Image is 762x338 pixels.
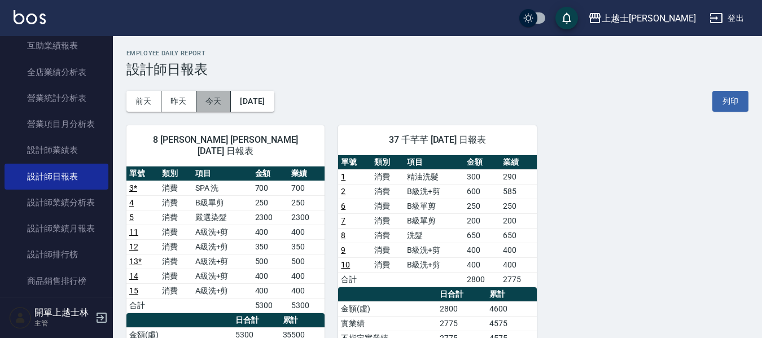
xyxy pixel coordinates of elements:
[288,269,325,283] td: 400
[192,195,252,210] td: B級單剪
[500,228,536,243] td: 650
[705,8,748,29] button: 登出
[5,59,108,85] a: 全店業績分析表
[338,155,371,170] th: 單號
[192,210,252,225] td: 嚴選染髮
[5,111,108,137] a: 營業項目月分析表
[252,166,288,181] th: 金額
[5,33,108,59] a: 互助業績報表
[159,195,192,210] td: 消費
[487,316,537,331] td: 4575
[500,257,536,272] td: 400
[584,7,700,30] button: 上越士[PERSON_NAME]
[129,198,134,207] a: 4
[555,7,578,29] button: save
[464,272,500,287] td: 2800
[5,137,108,163] a: 設計師業績表
[437,287,487,302] th: 日合計
[192,283,252,298] td: A級洗+剪
[404,213,464,228] td: B級單剪
[192,239,252,254] td: A級洗+剪
[464,257,500,272] td: 400
[487,287,537,302] th: 累計
[5,164,108,190] a: 設計師日報表
[5,216,108,242] a: 設計師業績月報表
[371,228,404,243] td: 消費
[126,166,325,313] table: a dense table
[252,210,288,225] td: 2300
[5,242,108,267] a: 設計師排行榜
[288,254,325,269] td: 500
[159,225,192,239] td: 消費
[341,260,350,269] a: 10
[404,184,464,199] td: B級洗+剪
[338,272,371,287] td: 合計
[288,225,325,239] td: 400
[500,272,536,287] td: 2775
[341,216,345,225] a: 7
[464,199,500,213] td: 250
[129,242,138,251] a: 12
[464,184,500,199] td: 600
[464,213,500,228] td: 200
[371,199,404,213] td: 消費
[34,318,92,328] p: 主管
[252,298,288,313] td: 5300
[338,316,436,331] td: 實業績
[159,210,192,225] td: 消費
[404,199,464,213] td: B級單剪
[464,243,500,257] td: 400
[192,269,252,283] td: A級洗+剪
[126,166,159,181] th: 單號
[252,269,288,283] td: 400
[280,313,325,328] th: 累計
[252,181,288,195] td: 700
[371,169,404,184] td: 消費
[129,213,134,222] a: 5
[126,298,159,313] td: 合計
[192,181,252,195] td: SPA 洗
[338,155,536,287] table: a dense table
[252,225,288,239] td: 400
[159,239,192,254] td: 消費
[252,239,288,254] td: 350
[500,155,536,170] th: 業績
[5,268,108,294] a: 商品銷售排行榜
[126,91,161,112] button: 前天
[338,301,436,316] td: 金額(虛)
[371,243,404,257] td: 消費
[288,298,325,313] td: 5300
[341,187,345,196] a: 2
[288,181,325,195] td: 700
[231,91,274,112] button: [DATE]
[5,294,108,320] a: 商品消耗明細
[192,225,252,239] td: A級洗+剪
[159,269,192,283] td: 消費
[5,190,108,216] a: 設計師業績分析表
[341,245,345,254] a: 9
[371,155,404,170] th: 類別
[464,169,500,184] td: 300
[352,134,523,146] span: 37 千芊芊 [DATE] 日報表
[371,257,404,272] td: 消費
[140,134,311,157] span: 8 [PERSON_NAME] [PERSON_NAME] [DATE] 日報表
[500,199,536,213] td: 250
[126,62,748,77] h3: 設計師日報表
[159,254,192,269] td: 消費
[288,195,325,210] td: 250
[371,184,404,199] td: 消費
[159,166,192,181] th: 類別
[192,166,252,181] th: 項目
[233,313,279,328] th: 日合計
[404,155,464,170] th: 項目
[487,301,537,316] td: 4600
[129,271,138,280] a: 14
[159,181,192,195] td: 消費
[288,283,325,298] td: 400
[437,316,487,331] td: 2775
[196,91,231,112] button: 今天
[34,307,92,318] h5: 開單上越士林
[129,286,138,295] a: 15
[437,301,487,316] td: 2800
[404,243,464,257] td: B級洗+剪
